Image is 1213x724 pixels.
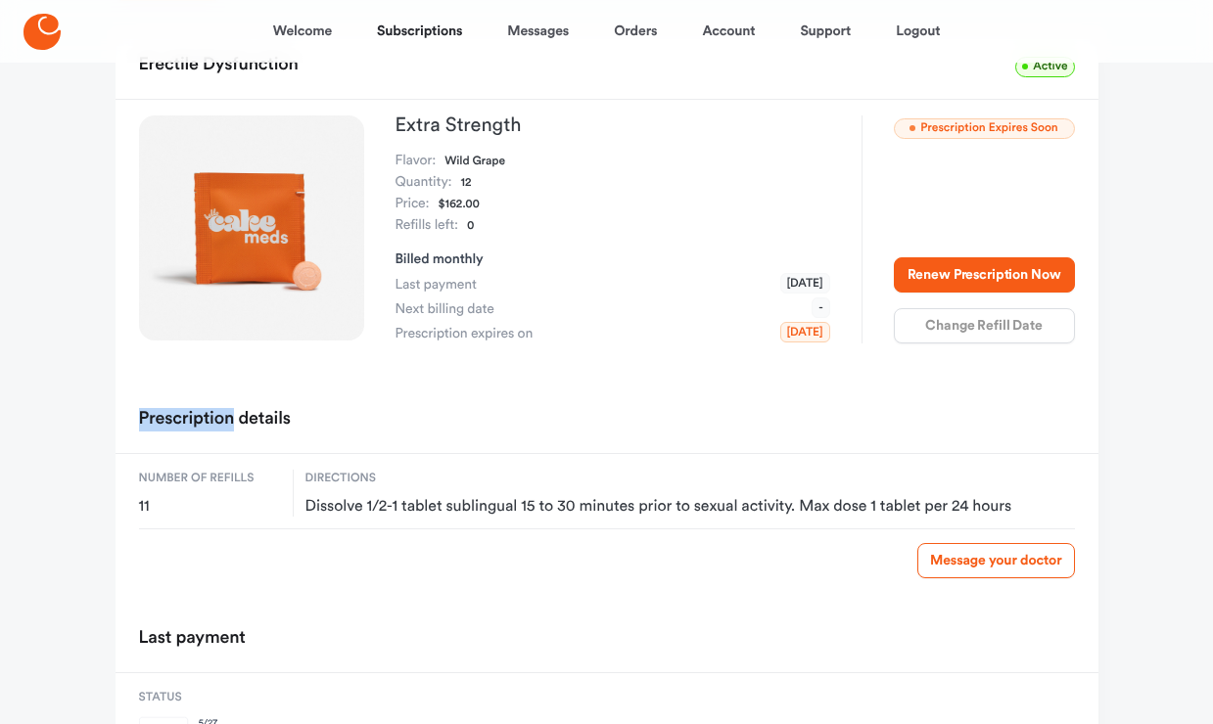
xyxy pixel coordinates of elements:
[139,689,303,706] span: Status
[396,299,494,319] span: Next billing date
[396,275,477,294] span: Last payment
[377,8,462,55] a: Subscriptions
[780,273,830,294] span: [DATE]
[812,297,829,318] span: -
[702,8,755,55] a: Account
[894,118,1075,139] span: Prescription Expires Soon
[305,470,1075,487] span: Directions
[139,497,281,517] span: 11
[139,470,281,487] span: Number of refills
[614,8,657,55] a: Orders
[917,543,1074,578] a: Message your doctor
[139,621,246,656] h2: Last payment
[396,324,534,343] span: Prescription expires on
[396,172,452,194] dt: Quantity:
[273,8,332,55] a: Welcome
[507,8,569,55] a: Messages
[896,8,940,55] a: Logout
[1015,57,1074,77] span: Active
[396,115,830,135] h3: Extra Strength
[396,252,484,266] span: Billed monthly
[139,115,364,340] img: Extra Strength
[305,497,1075,517] span: Dissolve 1/2-1 tablet sublingual 15 to 30 minutes prior to sexual activity. Max dose 1 tablet per...
[780,322,830,342] span: [DATE]
[467,215,474,237] dd: 0
[800,8,851,55] a: Support
[444,151,505,172] dd: Wild Grape
[439,194,480,215] dd: $162.00
[396,151,437,172] dt: Flavor:
[396,194,430,215] dt: Price:
[396,215,458,237] dt: Refills left:
[139,48,299,83] h2: Erectile Dysfunction
[894,257,1075,293] button: Renew Prescription Now
[461,172,472,194] dd: 12
[139,402,291,437] h2: Prescription details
